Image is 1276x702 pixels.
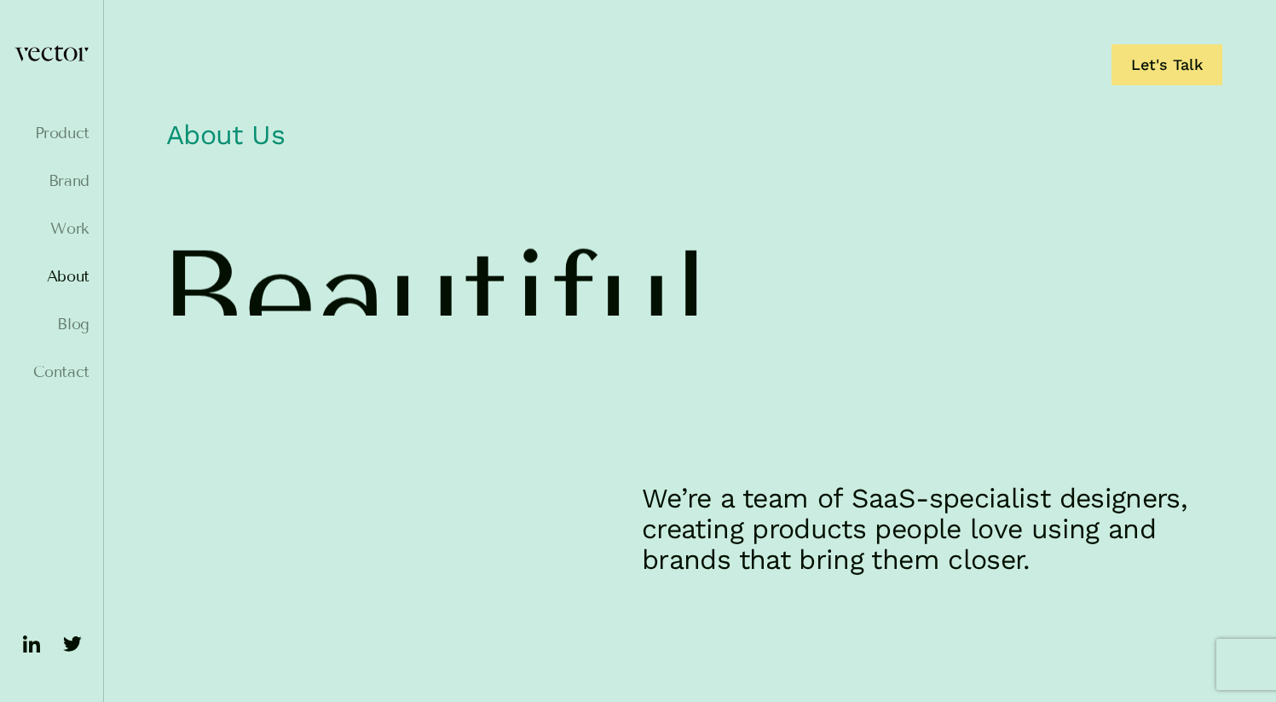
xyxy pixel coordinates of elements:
a: Blog [14,316,89,333]
a: Let's Talk [1111,44,1222,85]
a: Brand [14,172,89,189]
img: ico-linkedin [18,630,45,658]
a: Product [14,125,89,142]
p: We’re a team of SaaS-specialist designers, creating products people love using and brands that br... [642,483,1222,575]
a: About [14,268,89,285]
span: Beautiful [158,233,709,363]
h1: About Us [158,109,1222,169]
span: meets [158,428,528,558]
a: Contact [14,363,89,380]
span: usable [574,428,970,558]
a: Work [14,220,89,237]
img: ico-twitter-fill [59,630,86,658]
